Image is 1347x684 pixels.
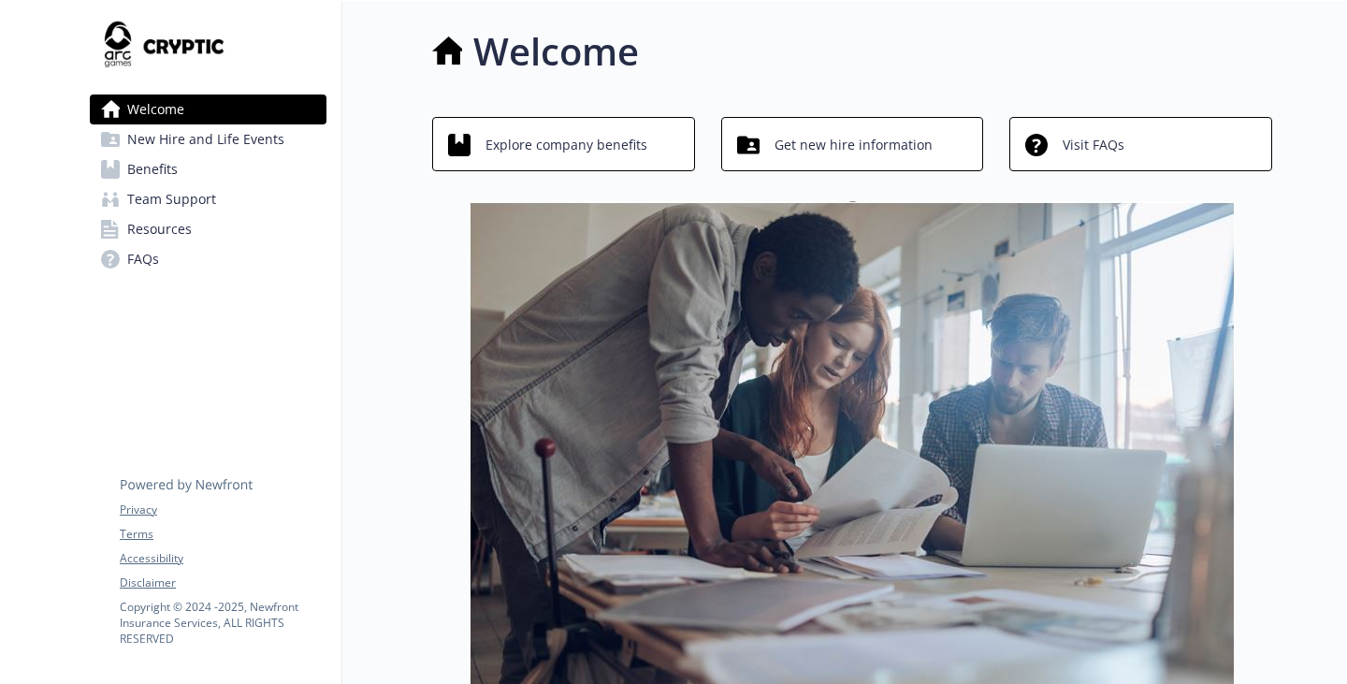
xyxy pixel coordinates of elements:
a: Team Support [90,184,326,214]
a: Resources [90,214,326,244]
span: Get new hire information [775,127,933,163]
a: Welcome [90,95,326,124]
span: Resources [127,214,192,244]
span: Explore company benefits [485,127,647,163]
span: Welcome [127,95,184,124]
a: Disclaimer [120,575,326,591]
a: New Hire and Life Events [90,124,326,154]
a: Terms [120,526,326,543]
a: Accessibility [120,550,326,567]
span: Team Support [127,184,216,214]
span: New Hire and Life Events [127,124,284,154]
a: Benefits [90,154,326,184]
button: Explore company benefits [432,117,695,171]
button: Visit FAQs [1009,117,1272,171]
button: Get new hire information [721,117,984,171]
h1: Welcome [473,23,639,80]
span: Visit FAQs [1063,127,1124,163]
span: Benefits [127,154,178,184]
p: Copyright © 2024 - 2025 , Newfront Insurance Services, ALL RIGHTS RESERVED [120,599,326,647]
a: FAQs [90,244,326,274]
span: FAQs [127,244,159,274]
a: Privacy [120,502,326,518]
